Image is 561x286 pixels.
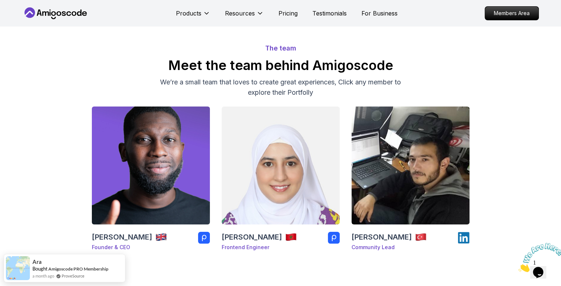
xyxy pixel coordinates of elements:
[22,43,539,53] p: The team
[155,231,167,243] img: team member country
[176,9,210,24] button: Products
[225,9,264,24] button: Resources
[176,9,201,18] p: Products
[92,232,152,242] h3: [PERSON_NAME]
[515,240,561,275] iframe: chat widget
[157,77,405,98] p: We’re a small team that loves to create great experiences, Click any member to explore their Port...
[285,231,297,243] img: team member country
[48,266,108,272] a: Amigoscode PRO Membership
[62,273,84,279] a: ProveSource
[352,232,412,242] h3: [PERSON_NAME]
[352,244,427,251] p: Community Lead
[3,3,6,9] span: 1
[222,107,340,257] a: Chaimaa Safi_team[PERSON_NAME]team member countryFrontend Engineer
[278,9,298,18] a: Pricing
[32,273,54,279] span: a month ago
[222,232,282,242] h3: [PERSON_NAME]
[352,107,470,257] a: Ömer Fadil_team[PERSON_NAME]team member countryCommunity Lead
[312,9,347,18] a: Testimonials
[89,104,213,227] img: Nelson Djalo_team
[92,244,167,251] p: Founder & CEO
[222,244,297,251] p: Frontend Engineer
[32,266,48,272] span: Bought
[6,256,30,280] img: provesource social proof notification image
[22,58,539,73] h2: Meet the team behind Amigoscode
[485,6,539,20] a: Members Area
[485,7,539,20] p: Members Area
[352,107,470,224] img: Ömer Fadil_team
[361,9,398,18] a: For Business
[222,107,340,224] img: Chaimaa Safi_team
[225,9,255,18] p: Resources
[32,259,42,265] span: Ara
[415,231,427,243] img: team member country
[92,107,210,257] a: Nelson Djalo_team[PERSON_NAME]team member countryFounder & CEO
[3,3,49,32] img: Chat attention grabber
